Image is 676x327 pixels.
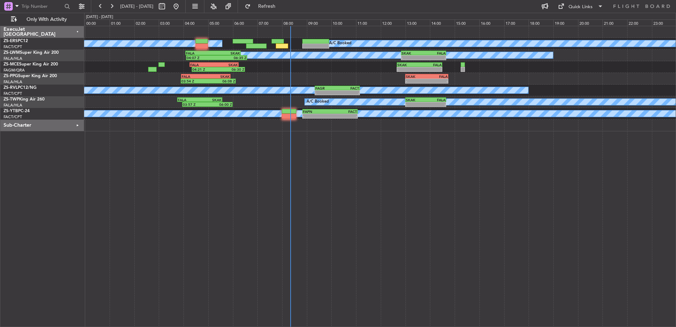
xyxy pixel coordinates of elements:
[303,114,330,118] div: -
[337,91,359,95] div: -
[307,97,329,107] div: A/C Booked
[190,63,214,67] div: FALA
[329,38,351,49] div: A/C Booked
[8,14,77,25] button: Only With Activity
[424,56,445,60] div: -
[424,51,445,55] div: FALA
[206,74,230,79] div: SKAK
[4,86,18,90] span: ZS-RVL
[241,1,284,12] button: Refresh
[455,19,479,26] div: 15:00
[85,19,110,26] div: 00:00
[303,109,330,114] div: FAPN
[578,19,603,26] div: 20:00
[427,79,448,83] div: -
[569,4,593,11] div: Quick Links
[183,102,208,107] div: 03:57 Z
[337,86,359,90] div: FACT
[406,79,427,83] div: -
[192,67,218,71] div: 04:21 Z
[216,56,246,60] div: 06:35 Z
[207,102,232,107] div: 06:00 Z
[4,109,30,113] a: ZS-YTBPC-24
[420,67,442,71] div: -
[4,114,22,120] a: FACT/CPT
[4,97,45,102] a: ZS-TWPKing Air 260
[4,51,59,55] a: ZS-LWMSuper King Air 200
[330,109,357,114] div: FACT
[4,68,25,73] a: FAGM/QRA
[4,51,20,55] span: ZS-LWM
[4,97,19,102] span: ZS-TWP
[213,51,240,55] div: SKAK
[397,63,419,67] div: SKAK
[406,74,427,79] div: SKAK
[427,74,448,79] div: FALA
[315,91,337,95] div: -
[233,19,258,26] div: 06:00
[159,19,183,26] div: 03:00
[4,74,18,78] span: ZS-PPG
[186,51,213,55] div: FALA
[4,62,19,67] span: ZS-MCE
[178,98,200,102] div: FALA
[627,19,652,26] div: 22:00
[22,1,62,12] input: Trip Number
[406,102,426,107] div: -
[554,1,607,12] button: Quick Links
[315,86,337,90] div: FAGR
[214,63,238,67] div: SKAK
[4,56,22,61] a: FALA/HLA
[86,14,113,20] div: [DATE] - [DATE]
[4,86,36,90] a: ZS-RVLPC12/NG
[426,98,445,102] div: FALA
[18,17,75,22] span: Only With Activity
[402,51,424,55] div: SKAK
[4,91,22,96] a: FACT/CPT
[4,103,22,108] a: FALA/HLA
[479,19,504,26] div: 16:00
[504,19,529,26] div: 17:00
[402,56,424,60] div: -
[4,109,18,113] span: ZS-YTB
[426,102,445,107] div: -
[183,19,208,26] div: 04:00
[397,67,419,71] div: -
[4,74,57,78] a: ZS-PPGSuper King Air 200
[529,19,553,26] div: 18:00
[181,79,208,83] div: 03:54 Z
[406,98,426,102] div: SKAK
[553,19,578,26] div: 19:00
[4,62,58,67] a: ZS-MCESuper King Air 200
[381,19,406,26] div: 12:00
[134,19,159,26] div: 02:00
[4,44,22,50] a: FACT/CPT
[252,4,282,9] span: Refresh
[356,19,381,26] div: 11:00
[120,3,153,10] span: [DATE] - [DATE]
[331,19,356,26] div: 10:00
[218,67,244,71] div: 06:30 Z
[282,19,307,26] div: 08:00
[4,79,22,85] a: FALA/HLA
[110,19,134,26] div: 01:00
[187,56,216,60] div: 04:07 Z
[208,79,235,83] div: 06:08 Z
[182,74,206,79] div: FALA
[330,114,357,118] div: -
[406,19,430,26] div: 13:00
[208,19,233,26] div: 05:00
[420,63,442,67] div: FALA
[430,19,455,26] div: 14:00
[307,19,332,26] div: 09:00
[4,39,28,43] a: ZS-ERSPC12
[257,19,282,26] div: 07:00
[200,98,222,102] div: SKAK
[4,39,18,43] span: ZS-ERS
[602,19,627,26] div: 21:00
